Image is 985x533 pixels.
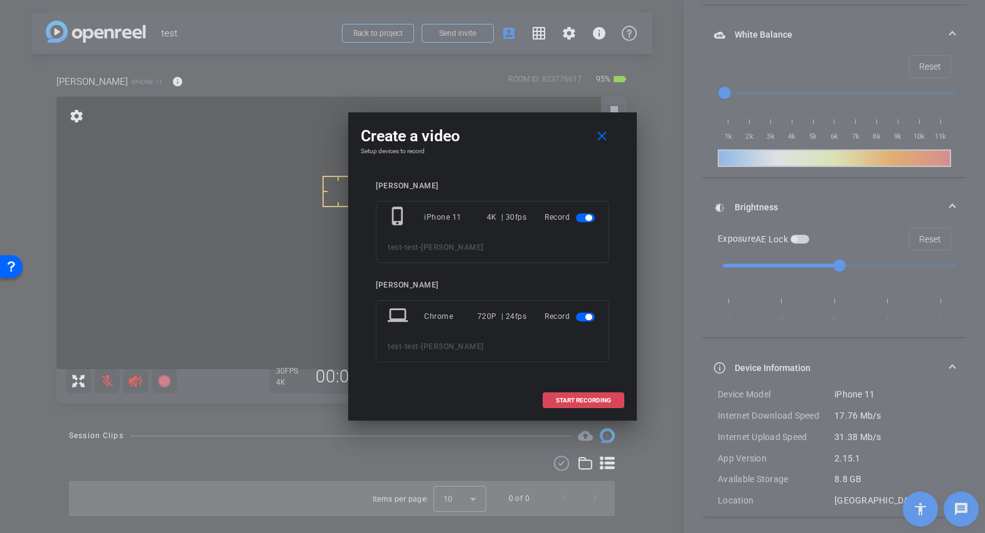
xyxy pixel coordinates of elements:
[421,342,484,351] span: [PERSON_NAME]
[418,243,422,252] span: -
[424,206,487,229] div: iPhone 11
[388,305,410,328] mat-icon: laptop
[405,243,418,252] span: test
[477,305,527,328] div: 720P | 24fps
[418,342,422,351] span: -
[388,243,402,252] span: test
[545,305,597,328] div: Record
[388,206,410,229] mat-icon: phone_iphone
[361,125,624,148] div: Create a video
[594,129,610,144] mat-icon: close
[405,342,418,351] span: test
[421,243,484,252] span: [PERSON_NAME]
[376,281,609,290] div: [PERSON_NAME]
[487,206,527,229] div: 4K | 30fps
[556,397,611,404] span: START RECORDING
[402,243,405,252] span: -
[376,181,609,191] div: [PERSON_NAME]
[388,342,402,351] span: test
[402,342,405,351] span: -
[361,148,624,155] h4: Setup devices to record
[424,305,477,328] div: Chrome
[545,206,597,229] div: Record
[543,392,624,408] button: START RECORDING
